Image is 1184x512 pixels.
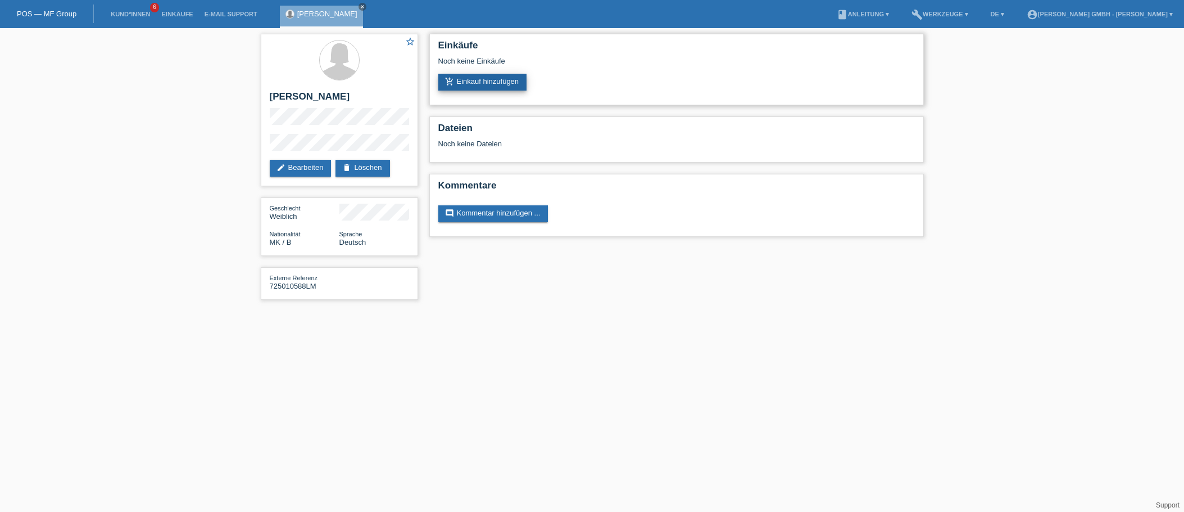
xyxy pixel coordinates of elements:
[150,3,159,12] span: 6
[911,9,923,20] i: build
[438,140,782,148] div: Noch keine Dateien
[270,91,409,108] h2: [PERSON_NAME]
[445,77,454,86] i: add_shopping_cart
[339,238,366,246] span: Deutsch
[270,204,339,221] div: Weiblich
[359,3,366,11] a: close
[906,11,974,17] a: buildWerkzeuge ▾
[270,238,292,246] span: Mazedonien / B / 06.05.2017
[270,275,318,281] span: Externe Referenz
[405,37,415,47] i: star_border
[438,57,915,74] div: Noch keine Einkäufe
[270,231,301,237] span: Nationalität
[438,205,548,222] a: commentKommentar hinzufügen ...
[297,10,357,18] a: [PERSON_NAME]
[342,163,351,172] i: delete
[335,160,389,177] a: deleteLöschen
[156,11,198,17] a: Einkäufe
[270,160,332,177] a: editBearbeiten
[985,11,1010,17] a: DE ▾
[360,4,365,10] i: close
[438,123,915,140] h2: Dateien
[105,11,156,17] a: Kund*innen
[445,209,454,218] i: comment
[405,37,415,48] a: star_border
[1156,501,1180,509] a: Support
[831,11,895,17] a: bookAnleitung ▾
[438,40,915,57] h2: Einkäufe
[837,9,848,20] i: book
[438,180,915,197] h2: Kommentare
[270,273,339,290] div: 725010588LM
[276,163,285,172] i: edit
[270,205,301,212] span: Geschlecht
[438,74,527,91] a: add_shopping_cartEinkauf hinzufügen
[1027,9,1038,20] i: account_circle
[1021,11,1178,17] a: account_circle[PERSON_NAME] GmbH - [PERSON_NAME] ▾
[339,231,362,237] span: Sprache
[17,10,76,18] a: POS — MF Group
[199,11,263,17] a: E-Mail Support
